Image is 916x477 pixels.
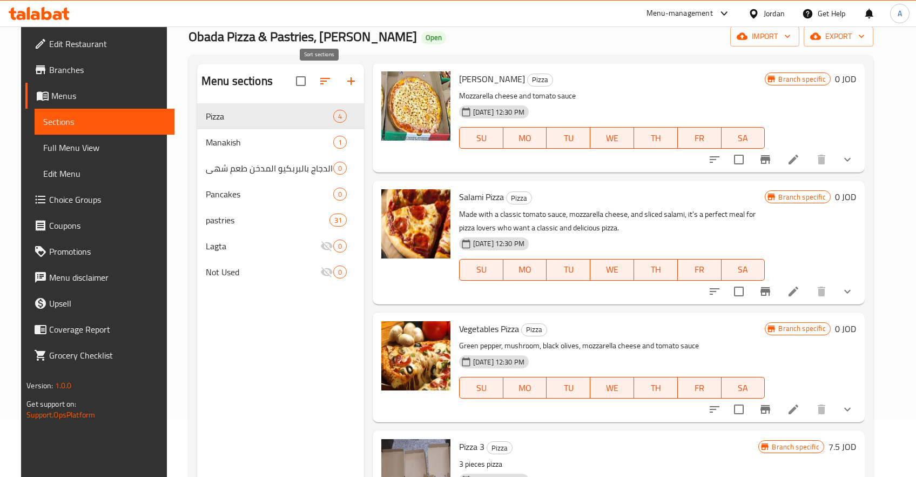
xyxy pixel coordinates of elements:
nav: Menu sections [197,99,364,289]
button: FR [678,259,722,281]
button: WE [590,259,634,281]
span: 1.0.0 [55,379,72,393]
button: import [730,27,799,47]
button: MO [503,377,547,399]
div: Jordan [764,8,785,19]
div: items [333,240,347,253]
span: TH [638,130,673,146]
h6: 7.5 JOD [829,439,856,454]
button: SU [459,377,503,399]
span: [PERSON_NAME] [459,71,525,87]
span: MO [508,262,543,277]
div: items [329,214,347,227]
div: Pizza [521,323,547,336]
span: import [739,30,791,43]
button: TU [547,377,590,399]
span: Pizza [507,192,531,204]
div: Pizza [487,441,513,454]
div: Manakish1 [197,129,364,155]
span: Vegetables Pizza [459,321,519,337]
a: Edit Menu [35,161,174,187]
button: Branch-specific-item [752,396,778,422]
div: Lagta0 [197,233,364,259]
a: Grocery Checklist [25,342,174,368]
div: pastries31 [197,207,364,233]
div: items [333,188,347,201]
button: SU [459,127,503,149]
span: Pizza [528,74,553,86]
span: FR [682,262,717,277]
a: Promotions [25,239,174,264]
span: Version: [26,379,53,393]
a: Coupons [25,213,174,239]
h6: 0 JOD [835,189,856,204]
h6: 0 JOD [835,321,856,336]
span: Manakish [206,136,333,149]
button: show more [834,396,860,422]
button: Branch-specific-item [752,147,778,173]
svg: Show Choices [841,403,854,416]
a: Support.OpsPlatform [26,408,95,422]
button: FR [678,127,722,149]
div: Pizza [527,74,553,87]
button: SA [722,127,765,149]
button: Add section [338,68,364,94]
span: Select to update [728,148,750,171]
button: sort-choices [702,147,728,173]
span: Pizza [206,110,333,123]
span: Edit Restaurant [49,37,165,50]
span: SU [464,130,499,146]
button: TH [634,259,678,281]
span: 1 [334,137,346,148]
img: Salami Pizza [381,189,450,259]
img: Margherita Pizza [381,71,450,141]
a: Branches [25,57,174,83]
span: SA [726,262,761,277]
h6: 0 JOD [835,71,856,87]
div: Not Used [206,266,320,279]
span: Branch specific [774,74,830,84]
span: [DATE] 12:30 PM [469,357,529,367]
a: Menu disclaimer [25,264,174,290]
span: WE [595,262,630,277]
div: items [333,266,347,279]
a: Edit Restaurant [25,31,174,57]
a: Edit menu item [787,403,800,416]
span: FR [682,130,717,146]
span: Salami Pizza [459,189,504,205]
span: Branch specific [767,442,823,452]
span: Coupons [49,219,165,232]
a: Coverage Report [25,316,174,342]
span: SU [464,380,499,396]
span: TH [638,380,673,396]
span: Menus [51,89,165,102]
span: Pizza [522,323,547,336]
span: Lagta [206,240,320,253]
span: TU [551,380,586,396]
svg: Show Choices [841,153,854,166]
a: Full Menu View [35,135,174,161]
a: Choice Groups [25,187,174,213]
button: show more [834,147,860,173]
span: TU [551,262,586,277]
span: [DATE] 12:30 PM [469,107,529,117]
span: SA [726,130,761,146]
a: Menus [25,83,174,109]
span: Select all sections [289,70,312,92]
button: delete [809,396,834,422]
button: WE [590,377,634,399]
button: TH [634,377,678,399]
p: Made with a classic tomato sauce, mozzarella cheese, and sliced salami, it's a perfect meal for p... [459,208,765,235]
p: Mozzarella cheese and tomato sauce [459,89,765,103]
button: delete [809,279,834,304]
span: Open [421,33,446,42]
span: SA [726,380,761,396]
span: Get support on: [26,397,76,411]
button: TU [547,127,590,149]
button: delete [809,147,834,173]
div: بيتزا الدجاج بالبربكيو المدخن طعم شهي0 [197,155,364,181]
button: export [804,27,873,47]
span: WE [595,380,630,396]
span: Obada Pizza & Pastries, [PERSON_NAME] [188,24,417,49]
div: Pizza4 [197,103,364,129]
